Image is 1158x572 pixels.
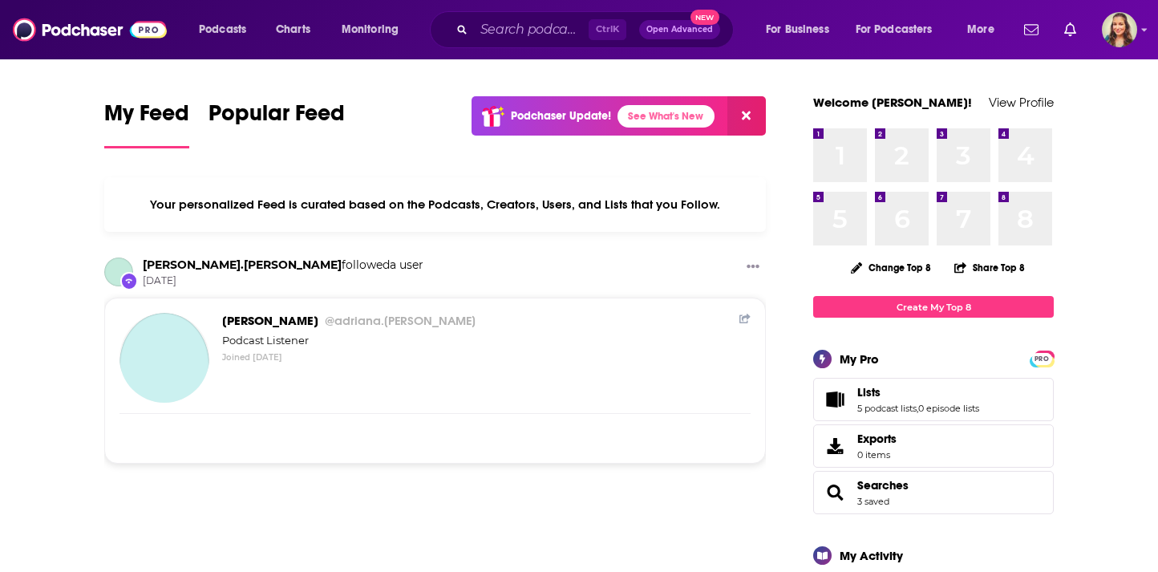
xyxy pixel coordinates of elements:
[104,99,189,136] span: My Feed
[646,26,713,34] span: Open Advanced
[857,432,897,446] span: Exports
[511,109,611,123] p: Podchaser Update!
[840,351,879,367] div: My Pro
[813,296,1054,318] a: Create My Top 8
[917,403,918,414] span: ,
[845,17,956,43] button: open menu
[1018,16,1045,43] a: Show notifications dropdown
[813,95,972,110] a: Welcome [PERSON_NAME]!
[276,18,310,41] span: Charts
[967,18,994,41] span: More
[209,99,345,136] span: Popular Feed
[1058,16,1083,43] a: Show notifications dropdown
[617,105,715,128] a: See What's New
[104,177,766,232] div: Your personalized Feed is curated based on the Podcasts, Creators, Users, and Lists that you Follow.
[857,385,979,400] a: Lists
[857,449,897,460] span: 0 items
[143,258,342,272] a: michelle.weinfurt
[819,388,851,411] a: Lists
[766,18,829,41] span: For Business
[755,17,849,43] button: open menu
[819,435,851,457] span: Exports
[840,548,903,563] div: My Activity
[857,403,917,414] a: 5 podcast lists
[813,471,1054,514] span: Searches
[1102,12,1137,47] span: Logged in as adriana.guzman
[119,313,209,403] a: Adriana Guzman
[209,99,345,148] a: Popular Feed
[13,14,167,45] img: Podchaser - Follow, Share and Rate Podcasts
[857,385,881,400] span: Lists
[857,478,909,493] a: Searches
[104,258,133,286] a: michelle.weinfurt
[841,258,941,278] button: Change Top 8
[265,17,320,43] a: Charts
[474,17,589,43] input: Search podcasts, credits, & more...
[143,258,423,273] h3: a user
[956,17,1014,43] button: open menu
[918,403,979,414] a: 0 episode lists
[819,481,851,504] a: Searches
[690,10,719,25] span: New
[813,424,1054,468] a: Exports
[222,352,751,363] div: Joined [DATE]
[120,272,138,290] div: New Follow
[739,313,751,325] a: Share Button
[813,378,1054,421] span: Lists
[989,95,1054,110] a: View Profile
[639,20,720,39] button: Open AdvancedNew
[589,19,626,40] span: Ctrl K
[1032,353,1051,365] span: PRO
[857,496,889,507] a: 3 saved
[199,18,246,41] span: Podcasts
[222,313,476,328] span: [PERSON_NAME]
[342,258,390,272] span: followed
[954,252,1026,283] button: Share Top 8
[325,313,476,328] span: @adriana.[PERSON_NAME]
[342,18,399,41] span: Monitoring
[104,99,189,148] a: My Feed
[222,313,476,328] a: Adriana Guzman
[740,258,766,278] button: Show More Button
[856,18,933,41] span: For Podcasters
[330,17,419,43] button: open menu
[1102,12,1137,47] img: User Profile
[222,333,751,349] div: Podcast Listener
[188,17,267,43] button: open menu
[1032,352,1051,364] a: PRO
[143,274,423,288] span: [DATE]
[445,11,749,48] div: Search podcasts, credits, & more...
[119,313,209,416] a: Adriana Guzman
[1102,12,1137,47] button: Show profile menu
